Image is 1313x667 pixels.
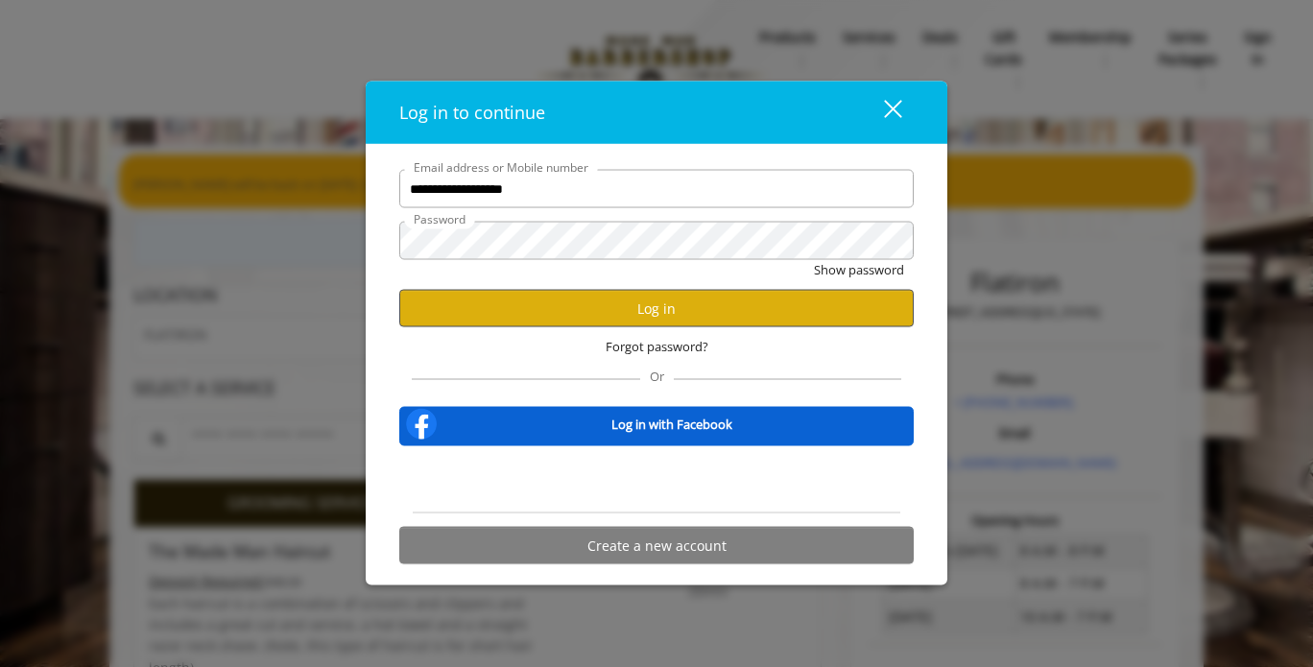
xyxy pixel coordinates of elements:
[606,337,708,357] span: Forgot password?
[862,98,900,127] div: close dialog
[848,93,914,132] button: close dialog
[399,170,914,208] input: Email address or Mobile number
[404,210,475,228] label: Password
[404,158,598,177] label: Email address or Mobile number
[640,368,674,385] span: Or
[560,459,754,501] iframe: Sign in with Google Button
[399,527,914,564] button: Create a new account
[402,405,441,443] img: facebook-logo
[611,414,732,434] b: Log in with Facebook
[399,101,545,124] span: Log in to continue
[814,260,904,280] button: Show password
[399,290,914,327] button: Log in
[399,222,914,260] input: Password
